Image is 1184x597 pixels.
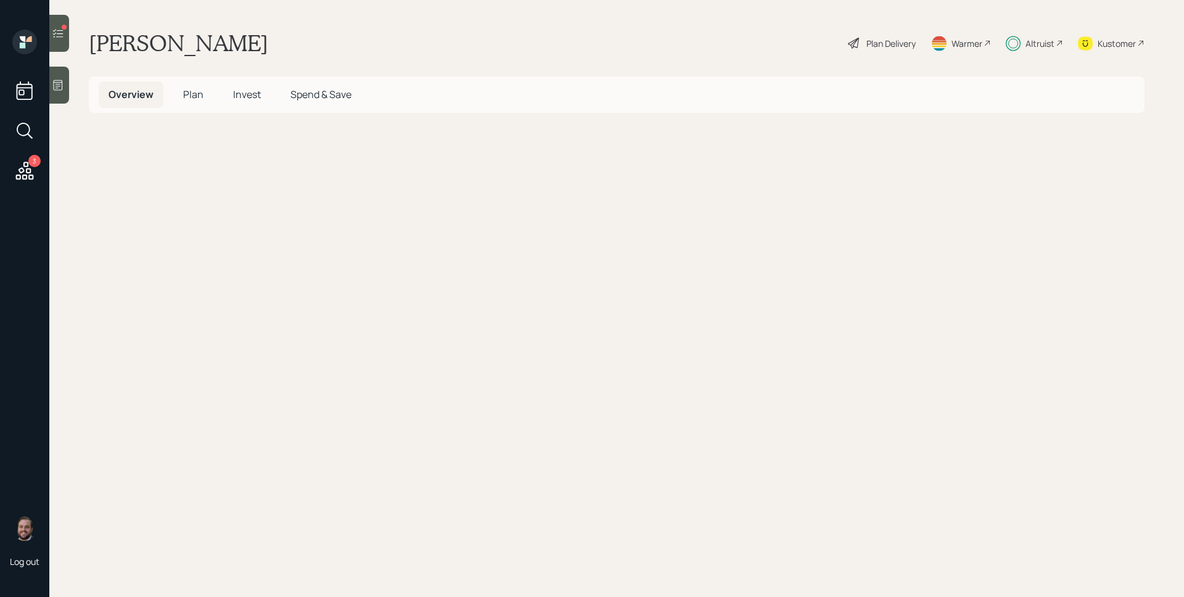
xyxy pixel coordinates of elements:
div: Warmer [952,37,982,50]
div: Log out [10,556,39,567]
div: Kustomer [1098,37,1136,50]
h1: [PERSON_NAME] [89,30,268,57]
div: 3 [28,155,41,167]
span: Plan [183,88,203,101]
span: Overview [109,88,154,101]
div: Altruist [1026,37,1054,50]
img: james-distasi-headshot.png [12,516,37,541]
span: Invest [233,88,261,101]
span: Spend & Save [290,88,351,101]
div: Plan Delivery [866,37,916,50]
